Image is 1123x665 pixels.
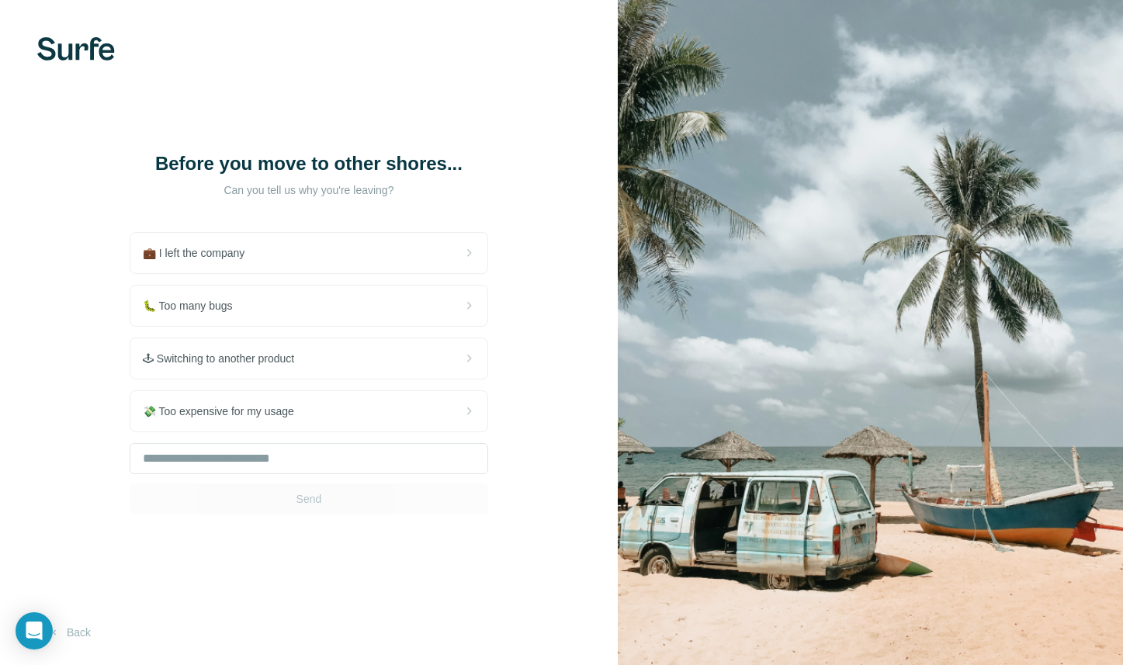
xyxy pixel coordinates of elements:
span: 🕹 Switching to another product [143,351,307,366]
span: 💸 Too expensive for my usage [143,404,307,419]
span: 🐛 Too many bugs [143,298,245,313]
button: Back [37,618,102,646]
span: 💼 I left the company [143,245,257,261]
div: Open Intercom Messenger [16,612,53,649]
p: Can you tell us why you're leaving? [154,182,464,198]
h1: Before you move to other shores... [154,151,464,176]
img: Surfe's logo [37,37,115,61]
